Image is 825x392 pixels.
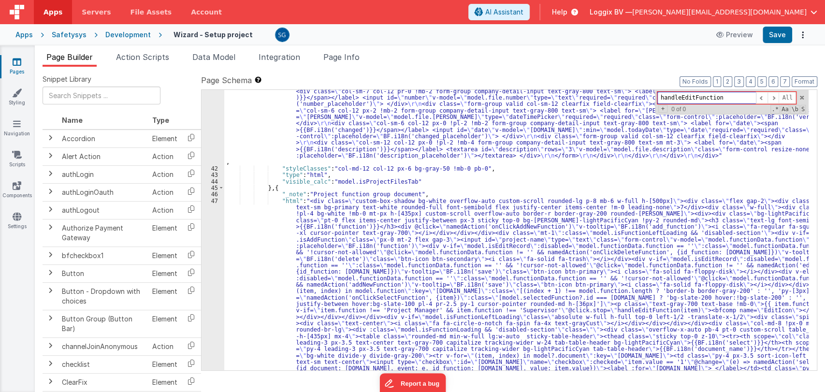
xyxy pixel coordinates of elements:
button: No Folds [680,76,711,87]
div: 42 [202,165,224,172]
td: Authorize Payment Gateway [58,219,148,247]
td: Element [148,310,181,337]
span: [PERSON_NAME][EMAIL_ADDRESS][DOMAIN_NAME] [632,7,807,17]
span: 0 of 0 [667,106,690,113]
button: 2 [723,76,732,87]
span: Type [152,116,169,124]
td: authLogout [58,201,148,219]
span: AI Assistant [485,7,523,17]
div: Safetysys [52,30,87,40]
button: Options [796,28,810,42]
span: Integration [259,52,300,62]
td: Element [148,247,181,264]
button: 3 [734,76,744,87]
td: Action [148,201,181,219]
input: Search for [657,92,756,104]
span: Servers [82,7,111,17]
button: 7 [780,76,790,87]
td: Alert Action [58,147,148,165]
img: 385c22c1e7ebf23f884cbf6fb2c72b80 [275,28,289,42]
span: Page Schema [201,74,252,86]
span: Data Model [192,52,235,62]
td: Action [148,337,181,355]
h4: Wizard - Setup project [174,31,253,38]
span: Alt-Enter [779,92,796,104]
span: Whole Word Search [790,105,799,114]
div: Development [105,30,151,40]
td: authLogin [58,165,148,183]
span: File Assets [130,7,172,17]
span: Help [552,7,567,17]
td: Element [148,130,181,148]
div: Apps [15,30,33,40]
td: Element [148,264,181,282]
td: Element [148,282,181,310]
div: 46 [202,191,224,197]
span: Snippet Library [43,74,91,84]
button: 1 [713,76,721,87]
button: 4 [746,76,755,87]
td: channelJoinAnonymous [58,337,148,355]
span: Name [62,116,83,124]
div: 44 [202,178,224,185]
span: Search In Selection [800,105,806,114]
input: Search Snippets ... [43,87,160,104]
td: Button Group (Button Bar) [58,310,148,337]
td: checklist [58,355,148,373]
button: AI Assistant [468,4,530,20]
button: Format [792,76,817,87]
td: Button - Dropdown with choices [58,282,148,310]
button: Loggix BV — [PERSON_NAME][EMAIL_ADDRESS][DOMAIN_NAME] [590,7,817,17]
td: Element [148,373,181,391]
button: 6 [768,76,778,87]
span: Page Builder [46,52,93,62]
button: Preview [710,27,759,43]
td: Action [148,183,181,201]
div: 45 [202,185,224,191]
td: Action [148,165,181,183]
td: Element [148,219,181,247]
button: Save [763,27,792,43]
span: Page Info [323,52,360,62]
div: 43 [202,172,224,178]
td: Accordion [58,130,148,148]
td: ClearFix [58,373,148,391]
td: Element [148,355,181,373]
button: 5 [757,76,767,87]
span: CaseSensitive Search [781,105,789,114]
span: Action Scripts [116,52,169,62]
span: RegExp Search [770,105,779,114]
td: authLoginOauth [58,183,148,201]
span: Toggel Replace mode [658,105,667,113]
td: Action [148,147,181,165]
td: bfcheckbox1 [58,247,148,264]
td: Button [58,264,148,282]
span: Apps [43,7,62,17]
span: Loggix BV — [590,7,632,17]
